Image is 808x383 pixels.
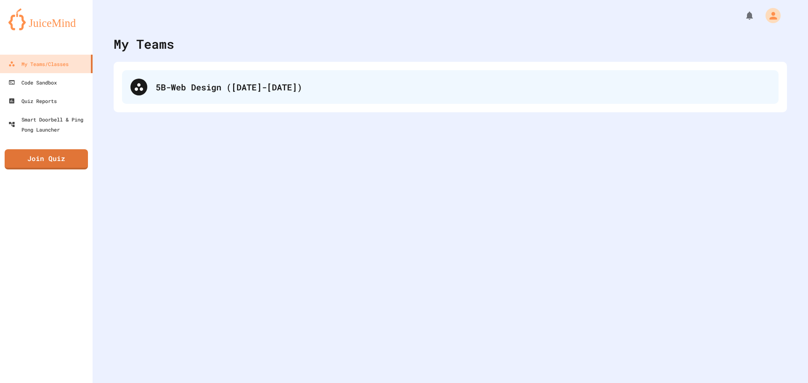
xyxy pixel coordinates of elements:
div: 5B-Web Design ([DATE]-[DATE]) [122,70,779,104]
div: Quiz Reports [8,96,57,106]
div: Smart Doorbell & Ping Pong Launcher [8,114,89,135]
div: Code Sandbox [8,77,57,87]
div: My Account [757,6,783,25]
a: Join Quiz [5,149,88,169]
div: My Teams/Classes [8,59,69,69]
div: My Notifications [729,8,757,23]
div: My Teams [114,34,174,53]
img: logo-orange.svg [8,8,84,30]
div: 5B-Web Design ([DATE]-[DATE]) [156,81,770,93]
